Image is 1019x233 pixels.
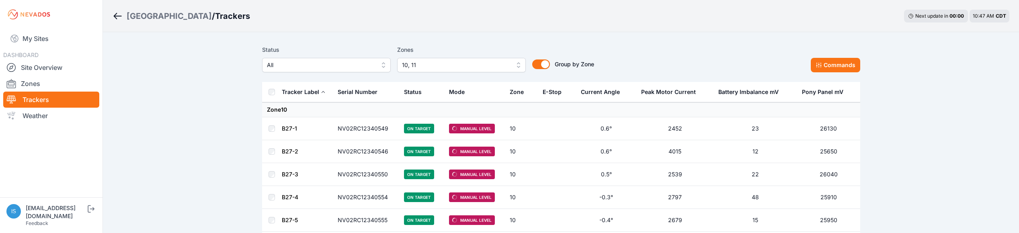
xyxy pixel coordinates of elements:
div: Zone [510,88,524,96]
td: 4015 [636,140,714,163]
button: Serial Number [338,82,384,102]
img: iswagart@prim.com [6,204,21,219]
span: CDT [996,13,1006,19]
span: Manual Level [449,170,495,179]
a: [GEOGRAPHIC_DATA] [127,10,212,22]
span: On Target [404,170,434,179]
button: Peak Motor Current [641,82,702,102]
td: 26040 [797,163,860,186]
td: 10 [505,140,538,163]
div: Tracker Label [282,88,319,96]
span: Next update in [915,13,948,19]
span: Manual Level [449,147,495,156]
label: Zones [397,45,526,55]
td: 22 [714,163,797,186]
img: Nevados [6,8,51,21]
span: All [267,60,375,70]
td: 23 [714,117,797,140]
td: 10 [505,209,538,232]
span: Group by Zone [555,61,594,67]
td: 2539 [636,163,714,186]
td: 2679 [636,209,714,232]
div: [EMAIL_ADDRESS][DOMAIN_NAME] [26,204,86,220]
button: Commands [811,58,860,72]
td: 26130 [797,117,860,140]
a: Zones [3,76,99,92]
td: Zone 10 [262,102,860,117]
td: -0.4° [576,209,636,232]
span: Manual Level [449,124,495,133]
td: 15 [714,209,797,232]
td: 2452 [636,117,714,140]
td: 10 [505,117,538,140]
a: B27-2 [282,148,298,155]
a: Weather [3,108,99,124]
button: Mode [449,82,471,102]
div: Status [404,88,422,96]
td: 25650 [797,140,860,163]
button: 10, 11 [397,58,526,72]
button: All [262,58,391,72]
a: B27-5 [282,217,298,223]
nav: Breadcrumb [113,6,250,27]
td: NV02RC12340555 [333,209,399,232]
button: Pony Panel mV [802,82,850,102]
span: 10:47 AM [973,13,994,19]
button: E-Stop [543,82,568,102]
td: 10 [505,186,538,209]
div: 00 : 00 [949,13,964,19]
td: 25950 [797,209,860,232]
span: On Target [404,147,434,156]
td: 25910 [797,186,860,209]
a: My Sites [3,29,99,48]
td: 0.6° [576,117,636,140]
div: Current Angle [581,88,620,96]
button: Status [404,82,428,102]
span: On Target [404,192,434,202]
span: Manual Level [449,215,495,225]
td: NV02RC12340546 [333,140,399,163]
div: Pony Panel mV [802,88,843,96]
button: Current Angle [581,82,626,102]
span: / [212,10,215,22]
span: On Target [404,124,434,133]
span: 10, 11 [402,60,510,70]
div: Serial Number [338,88,377,96]
td: NV02RC12340550 [333,163,399,186]
a: B27-4 [282,194,298,200]
td: 0.6° [576,140,636,163]
td: NV02RC12340549 [333,117,399,140]
td: NV02RC12340554 [333,186,399,209]
button: Tracker Label [282,82,326,102]
td: 48 [714,186,797,209]
div: Peak Motor Current [641,88,696,96]
div: Mode [449,88,465,96]
a: Feedback [26,220,48,226]
button: Zone [510,82,530,102]
span: DASHBOARD [3,51,39,58]
h3: Trackers [215,10,250,22]
span: On Target [404,215,434,225]
span: Manual Level [449,192,495,202]
a: Site Overview [3,59,99,76]
td: 0.5° [576,163,636,186]
div: E-Stop [543,88,562,96]
td: -0.3° [576,186,636,209]
td: 2797 [636,186,714,209]
button: Battery Imbalance mV [718,82,785,102]
a: B27-3 [282,171,298,178]
label: Status [262,45,391,55]
td: 12 [714,140,797,163]
a: B27-1 [282,125,297,132]
a: Trackers [3,92,99,108]
td: 10 [505,163,538,186]
div: Battery Imbalance mV [718,88,779,96]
